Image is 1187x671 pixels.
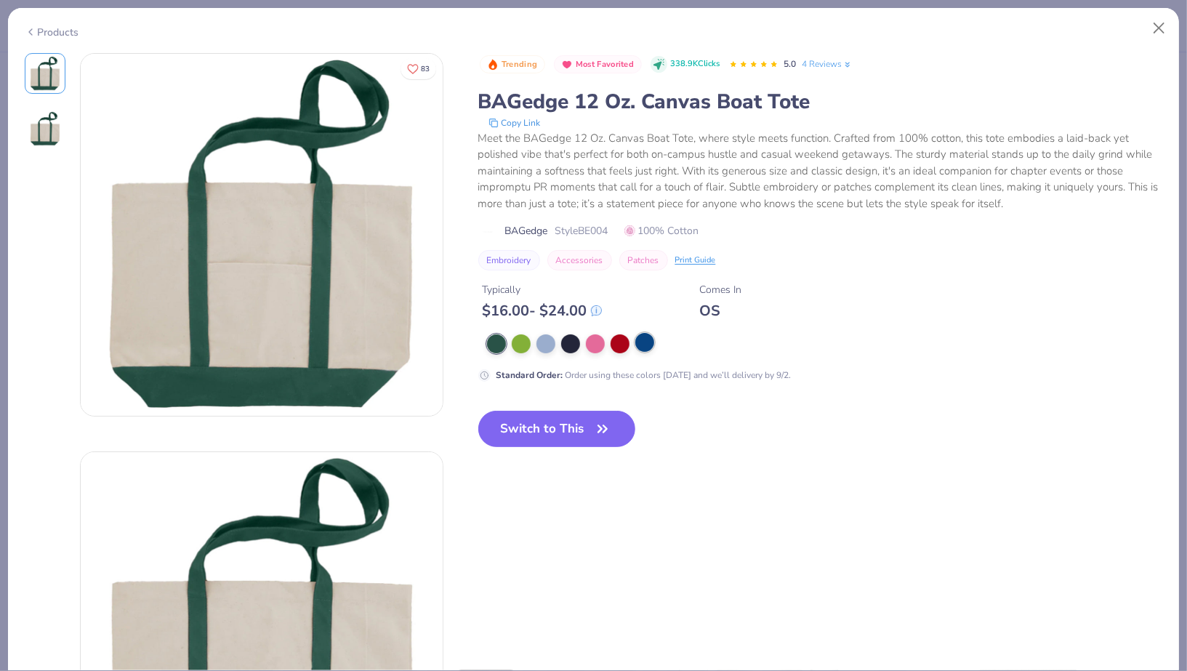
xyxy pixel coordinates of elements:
div: $ 16.00 - $ 24.00 [483,302,602,320]
button: Accessories [547,250,612,270]
span: Trending [502,60,537,68]
button: Close [1146,15,1173,42]
img: brand logo [478,226,498,238]
img: Most Favorited sort [561,59,573,71]
div: Typically [483,282,602,297]
button: Badge Button [554,55,642,74]
strong: Standard Order : [496,369,563,381]
div: Products [25,25,79,40]
div: Order using these colors [DATE] and we’ll delivery by 9/2. [496,369,792,382]
div: Comes In [700,282,742,297]
div: BAGedge 12 Oz. Canvas Boat Tote [478,88,1163,116]
button: Like [401,58,436,79]
button: Switch to This [478,411,636,447]
span: Style BE004 [555,223,608,238]
img: Front [28,56,63,91]
span: 100% Cotton [624,223,699,238]
div: Meet the BAGedge 12 Oz. Canvas Boat Tote, where style meets function. Crafted from 100% cotton, t... [478,130,1163,212]
div: 5.0 Stars [729,53,778,76]
button: Patches [619,250,668,270]
span: Most Favorited [576,60,634,68]
img: Back [28,111,63,146]
span: 5.0 [784,58,797,70]
button: copy to clipboard [484,116,545,130]
button: Badge Button [480,55,545,74]
img: Trending sort [487,59,499,71]
img: Front [81,54,443,416]
div: OS [700,302,742,320]
div: Print Guide [675,254,716,267]
span: 83 [421,65,430,73]
span: BAGedge [505,223,548,238]
span: 338.9K Clicks [671,58,720,71]
a: 4 Reviews [802,57,853,71]
button: Embroidery [478,250,540,270]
